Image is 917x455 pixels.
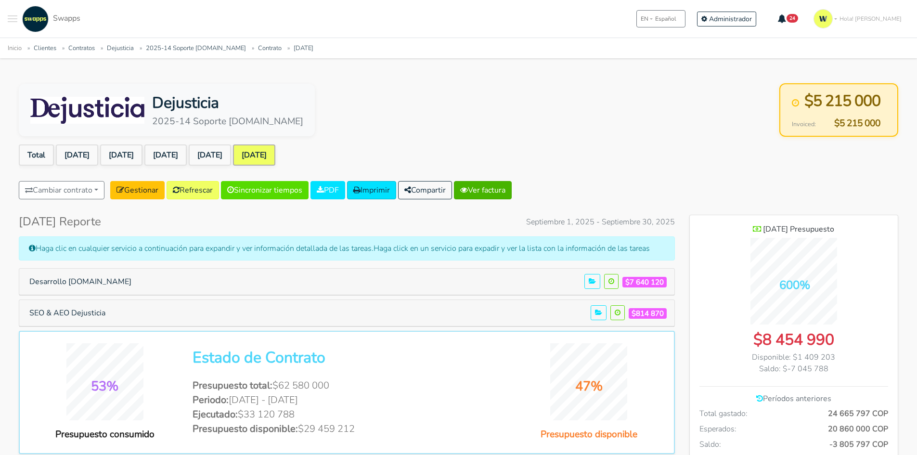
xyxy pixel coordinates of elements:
[526,216,675,228] span: Septiembre 1, 2025 - Septiembre 30, 2025
[233,144,275,166] a: [DATE]
[56,144,98,166] a: [DATE]
[144,144,187,166] a: [DATE]
[804,90,880,113] span: $5 215 000
[193,393,229,406] span: Periodo:
[454,181,512,199] a: Ver factura
[699,351,888,363] div: Disponible: $1 409 203
[193,407,501,422] li: $33 120 788
[787,14,798,23] span: 24
[110,181,165,199] a: Gestionar
[814,9,833,28] img: isotipo-3-3e143c57.png
[258,44,282,52] a: Contrato
[294,44,313,52] a: [DATE]
[167,181,219,199] a: Refrescar
[699,363,888,375] div: Saldo: $-7 045 788
[107,44,134,52] a: Dejusticia
[193,422,501,436] li: $29 459 212
[19,215,101,229] h4: [DATE] Reporte
[699,328,888,351] div: $8 454 990
[699,408,748,419] span: Total gastado:
[146,44,246,52] a: 2025-14 Soporte [DOMAIN_NAME]
[100,144,142,166] a: [DATE]
[829,439,888,450] span: -3 805 797 COP
[840,14,902,23] span: Hola! [PERSON_NAME]
[709,14,752,24] span: Administrador
[193,393,501,407] li: [DATE] - [DATE]
[699,439,721,450] span: Saldo:
[629,308,667,319] span: $814 870
[792,120,816,129] span: Invoiced:
[193,408,238,421] span: Ejecutado:
[8,6,17,32] button: Toggle navigation menu
[699,423,736,435] span: Esperados:
[152,91,303,115] div: Dejusticia
[19,144,54,166] a: Total
[398,181,452,199] button: Compartir
[772,11,805,27] button: 24
[22,6,49,32] img: swapps-linkedin-v2.jpg
[828,423,888,435] span: 20 860 000 COP
[19,181,104,199] button: Cambiar contrato
[655,14,676,23] span: Español
[810,5,909,32] a: Hola! [PERSON_NAME]
[68,44,95,52] a: Contratos
[20,6,80,32] a: Swapps
[636,10,685,27] button: ENEspañol
[30,97,144,124] img: Dejusticia
[152,115,303,129] div: 2025-14 Soporte [DOMAIN_NAME]
[34,44,56,52] a: Clientes
[31,428,178,442] div: Presupuesto consumido
[193,378,501,393] li: $62 580 000
[193,349,501,367] h2: Estado de Contrato
[699,394,888,403] h6: Períodos anteriores
[828,408,888,419] span: 24 665 797 COP
[347,181,396,199] a: Imprimir
[763,224,834,234] span: [DATE] Presupuesto
[516,428,662,442] div: Presupuesto disponible
[23,304,112,322] button: SEO & AEO Dejusticia
[697,12,756,26] a: Administrador
[193,422,298,435] span: Presupuesto disponible:
[193,379,272,392] span: Presupuesto total:
[189,144,231,166] a: [DATE]
[221,181,309,199] a: Sincronizar tiempos
[8,44,22,52] a: Inicio
[53,13,80,24] span: Swapps
[821,117,880,130] span: $5 215 000
[622,277,667,288] span: $7 640 120
[310,181,345,199] a: PDF
[19,236,675,260] div: Haga clic en cualquier servicio a continuación para expandir y ver información detallada de las t...
[23,273,138,291] button: Desarrollo [DOMAIN_NAME]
